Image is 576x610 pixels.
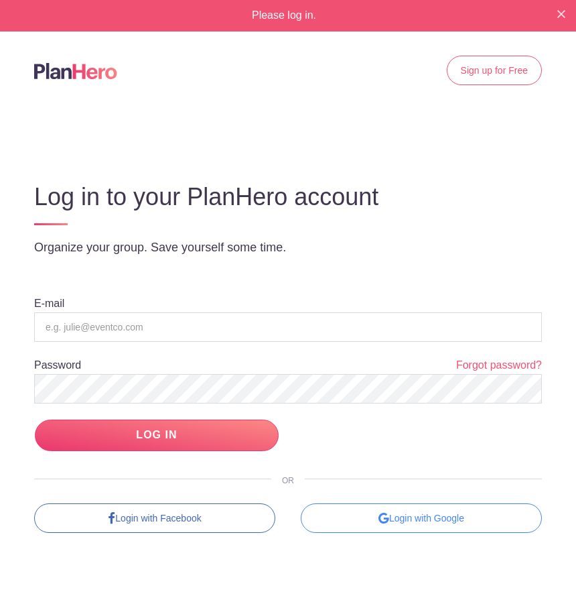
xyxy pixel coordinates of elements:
[34,298,64,309] label: E-mail
[34,63,117,79] img: Logo main planhero
[34,360,81,371] label: Password
[35,420,279,451] input: LOG IN
[301,503,542,533] div: Login with Google
[34,239,542,255] p: Organize your group. Save yourself some time.
[34,503,275,533] a: Login with Facebook
[34,184,542,210] h3: Log in to your PlanHero account
[557,8,565,19] button: Close
[456,358,542,373] a: Forgot password?
[447,56,542,85] a: Sign up for Free
[34,312,542,342] input: e.g. julie@eventco.com
[271,476,305,485] span: OR
[557,10,565,18] img: X small white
